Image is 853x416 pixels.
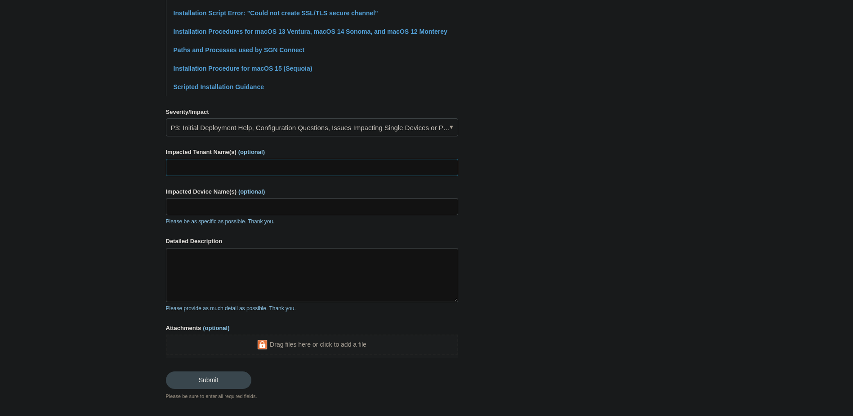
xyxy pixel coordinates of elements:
[166,187,458,196] label: Impacted Device Name(s)
[174,28,447,35] a: Installation Procedures for macOS 13 Ventura, macOS 14 Sonoma, and macOS 12 Monterey
[238,149,265,155] span: (optional)
[174,9,378,17] a: Installation Script Error: "Could not create SSL/TLS secure channel"
[166,304,458,312] p: Please provide as much detail as possible. Thank you.
[166,217,458,226] p: Please be as specific as possible. Thank you.
[166,108,458,117] label: Severity/Impact
[166,118,458,136] a: P3: Initial Deployment Help, Configuration Questions, Issues Impacting Single Devices or Past Out...
[174,65,313,72] a: Installation Procedure for macOS 15 (Sequoia)
[238,188,265,195] span: (optional)
[174,83,264,90] a: Scripted Installation Guidance
[203,325,229,331] span: (optional)
[166,371,251,389] input: Submit
[166,237,458,246] label: Detailed Description
[166,393,458,400] div: Please be sure to enter all required fields.
[174,46,305,54] a: Paths and Processes used by SGN Connect
[166,324,458,333] label: Attachments
[166,148,458,157] label: Impacted Tenant Name(s)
